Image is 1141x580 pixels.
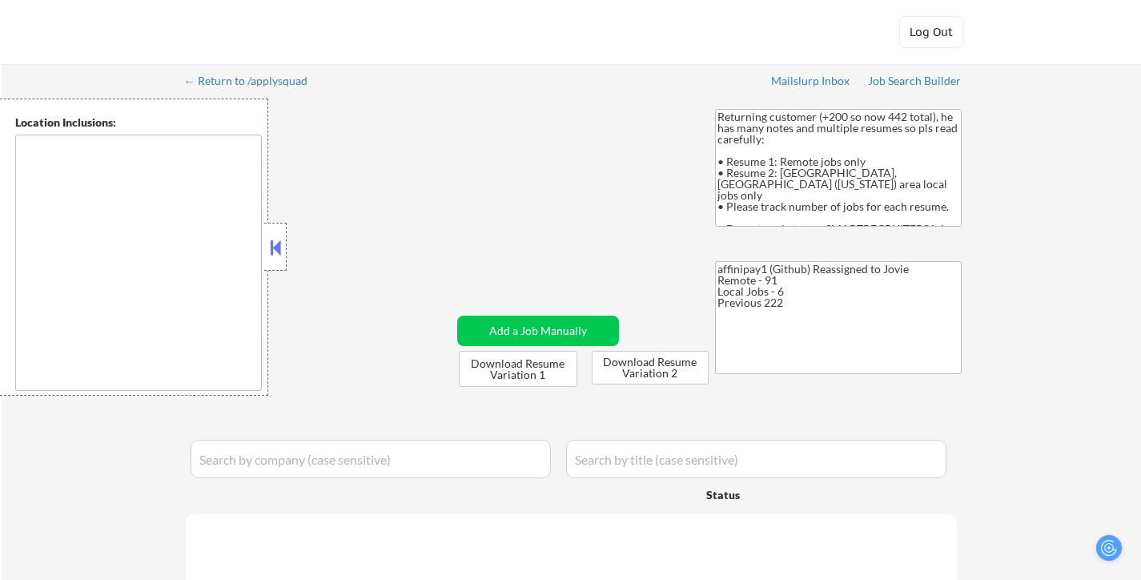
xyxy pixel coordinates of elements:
input: Search by company (case sensitive) [191,440,551,478]
button: Add a Job Manually [457,316,619,346]
button: Download Resume Variation 1 [459,351,577,387]
div: Location Inclusions: [15,115,262,131]
button: Download Resume Variation 2 [592,351,709,385]
input: Search by title (case sensitive) [566,440,946,478]
div: Status [706,480,844,509]
div: ← Return to /applysquad [184,75,323,87]
div: Job Search Builder [868,75,962,87]
a: ← Return to /applysquad [184,75,323,91]
div: Mailslurp Inbox [771,75,851,87]
a: Mailslurp Inbox [771,75,851,91]
button: Log Out [899,16,963,48]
